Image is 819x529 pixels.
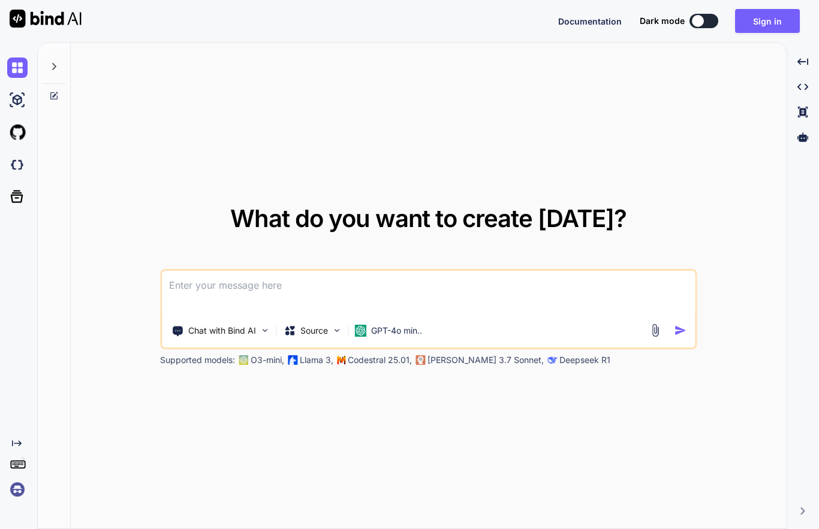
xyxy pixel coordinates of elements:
[10,10,82,28] img: Bind AI
[288,355,297,365] img: Llama2
[7,155,28,175] img: darkCloudIdeIcon
[300,354,333,366] p: Llama 3,
[7,90,28,110] img: ai-studio
[230,204,627,233] span: What do you want to create [DATE]?
[348,354,412,366] p: Codestral 25.01,
[7,122,28,143] img: githubLight
[239,355,248,365] img: GPT-4
[7,479,28,500] img: signin
[427,354,544,366] p: [PERSON_NAME] 3.7 Sonnet,
[337,356,345,364] img: Mistral-AI
[160,354,235,366] p: Supported models:
[371,325,422,337] p: GPT-4o min..
[7,58,28,78] img: chat
[251,354,284,366] p: O3-mini,
[354,325,366,337] img: GPT-4o mini
[260,325,270,335] img: Pick Tools
[188,325,256,337] p: Chat with Bind AI
[558,16,622,26] span: Documentation
[547,355,557,365] img: claude
[415,355,425,365] img: claude
[558,15,622,28] button: Documentation
[674,324,686,337] img: icon
[332,325,342,335] img: Pick Models
[735,9,800,33] button: Sign in
[300,325,328,337] p: Source
[648,324,662,337] img: attachment
[640,15,685,27] span: Dark mode
[559,354,610,366] p: Deepseek R1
